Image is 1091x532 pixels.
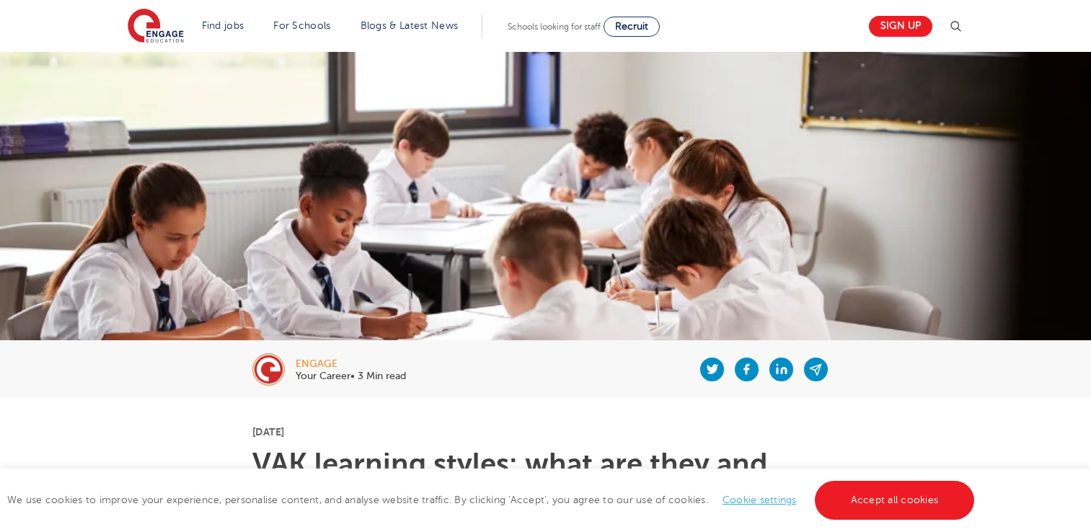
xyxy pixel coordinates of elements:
[869,16,932,37] a: Sign up
[296,371,406,381] p: Your Career• 3 Min read
[273,20,330,31] a: For Schools
[252,450,839,507] h1: VAK learning styles: what are they and what do they mean? Engage Education |
[723,495,797,505] a: Cookie settings
[7,495,978,505] span: We use cookies to improve your experience, personalise content, and analyse website traffic. By c...
[128,9,184,45] img: Engage Education
[252,427,839,437] p: [DATE]
[815,481,975,520] a: Accept all cookies
[508,22,601,32] span: Schools looking for staff
[296,359,406,369] div: engage
[615,21,648,32] span: Recruit
[604,17,660,37] a: Recruit
[361,20,459,31] a: Blogs & Latest News
[202,20,244,31] a: Find jobs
